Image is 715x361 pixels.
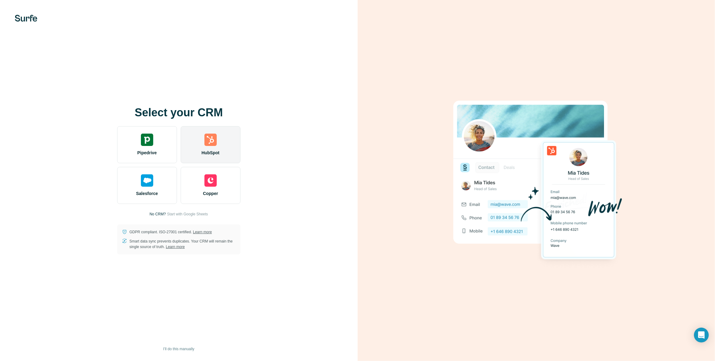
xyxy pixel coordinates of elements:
img: Surfe's logo [15,15,37,22]
img: hubspot's logo [204,134,217,146]
button: I’ll do this manually [159,344,199,354]
img: pipedrive's logo [141,134,153,146]
div: Open Intercom Messenger [694,328,709,342]
button: Start with Google Sheets [167,211,208,217]
h1: Select your CRM [117,106,240,119]
span: Copper [203,190,218,197]
span: I’ll do this manually [163,346,194,352]
span: Pipedrive [137,150,157,156]
span: Salesforce [136,190,158,197]
a: Learn more [166,245,185,249]
p: GDPR compliant. ISO-27001 certified. [129,229,212,235]
img: copper's logo [204,174,217,187]
img: HUBSPOT image [450,91,623,270]
a: Learn more [193,230,212,234]
img: salesforce's logo [141,174,153,187]
p: No CRM? [150,211,166,217]
span: HubSpot [202,150,220,156]
p: Smart data sync prevents duplicates. Your CRM will remain the single source of truth. [129,239,236,250]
